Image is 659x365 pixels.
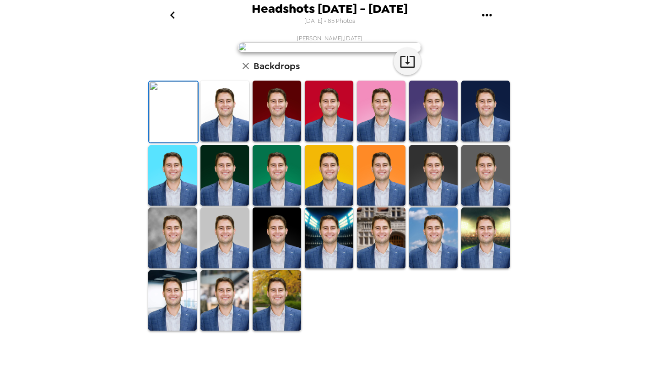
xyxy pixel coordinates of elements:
[149,82,198,142] img: Original
[254,59,300,73] h6: Backdrops
[297,34,362,42] span: [PERSON_NAME] , [DATE]
[238,42,421,52] img: user
[304,15,355,27] span: [DATE] • 85 Photos
[252,3,408,15] span: Headshots [DATE] - [DATE]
